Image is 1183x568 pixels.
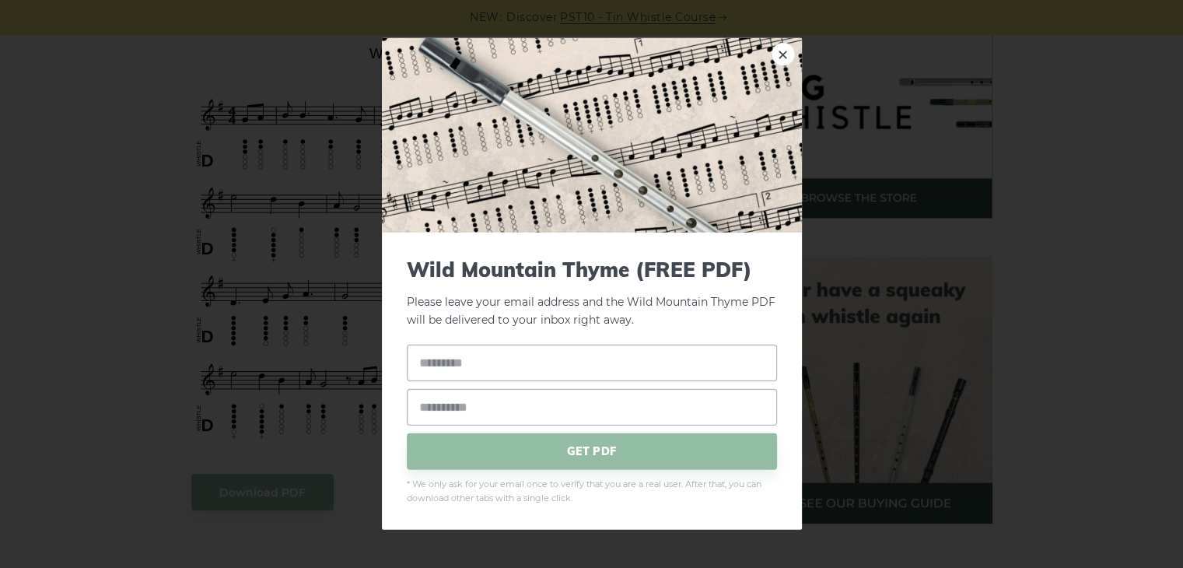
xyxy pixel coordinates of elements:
[772,43,795,66] a: ×
[407,258,777,329] p: Please leave your email address and the Wild Mountain Thyme PDF will be delivered to your inbox r...
[407,258,777,282] span: Wild Mountain Thyme (FREE PDF)
[407,433,777,469] span: GET PDF
[407,477,777,505] span: * We only ask for your email once to verify that you are a real user. After that, you can downloa...
[382,38,802,233] img: Tin Whistle Tab Preview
